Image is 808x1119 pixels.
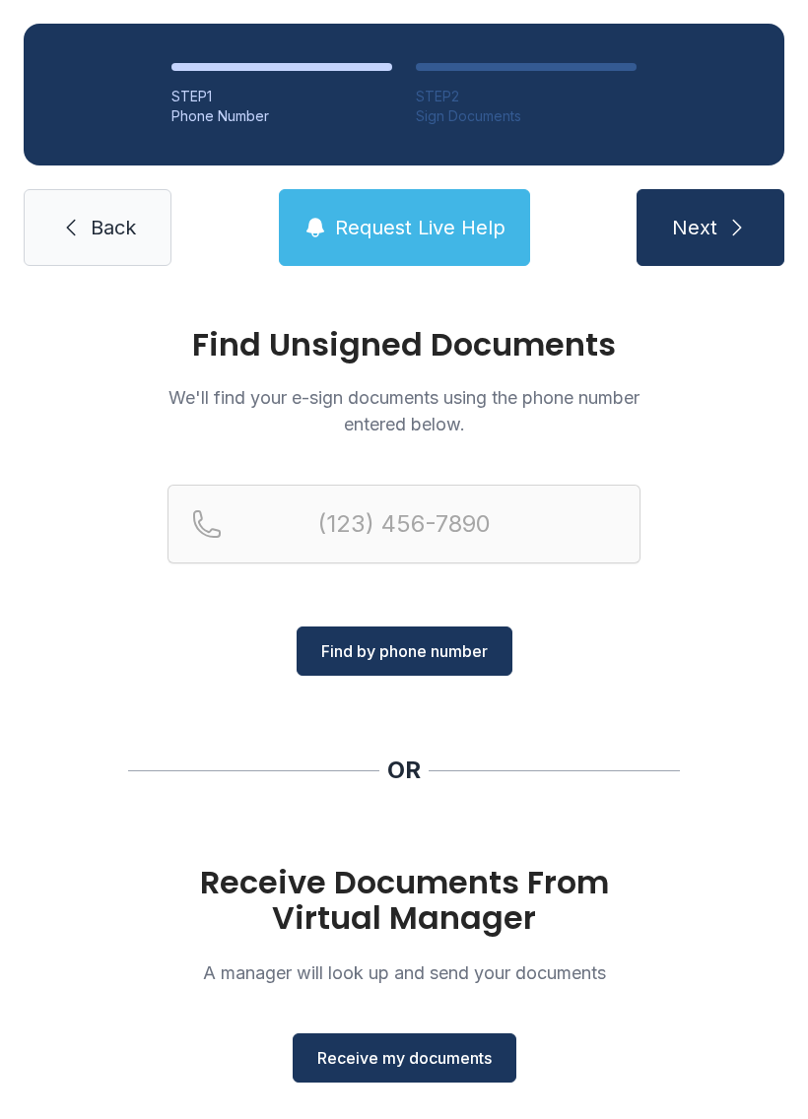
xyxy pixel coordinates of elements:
[387,755,421,786] div: OR
[317,1046,492,1070] span: Receive my documents
[335,214,505,241] span: Request Live Help
[672,214,717,241] span: Next
[171,106,392,126] div: Phone Number
[168,485,640,563] input: Reservation phone number
[171,87,392,106] div: STEP 1
[168,329,640,361] h1: Find Unsigned Documents
[416,87,637,106] div: STEP 2
[168,959,640,986] p: A manager will look up and send your documents
[321,639,488,663] span: Find by phone number
[91,214,136,241] span: Back
[168,384,640,437] p: We'll find your e-sign documents using the phone number entered below.
[168,865,640,936] h1: Receive Documents From Virtual Manager
[416,106,637,126] div: Sign Documents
